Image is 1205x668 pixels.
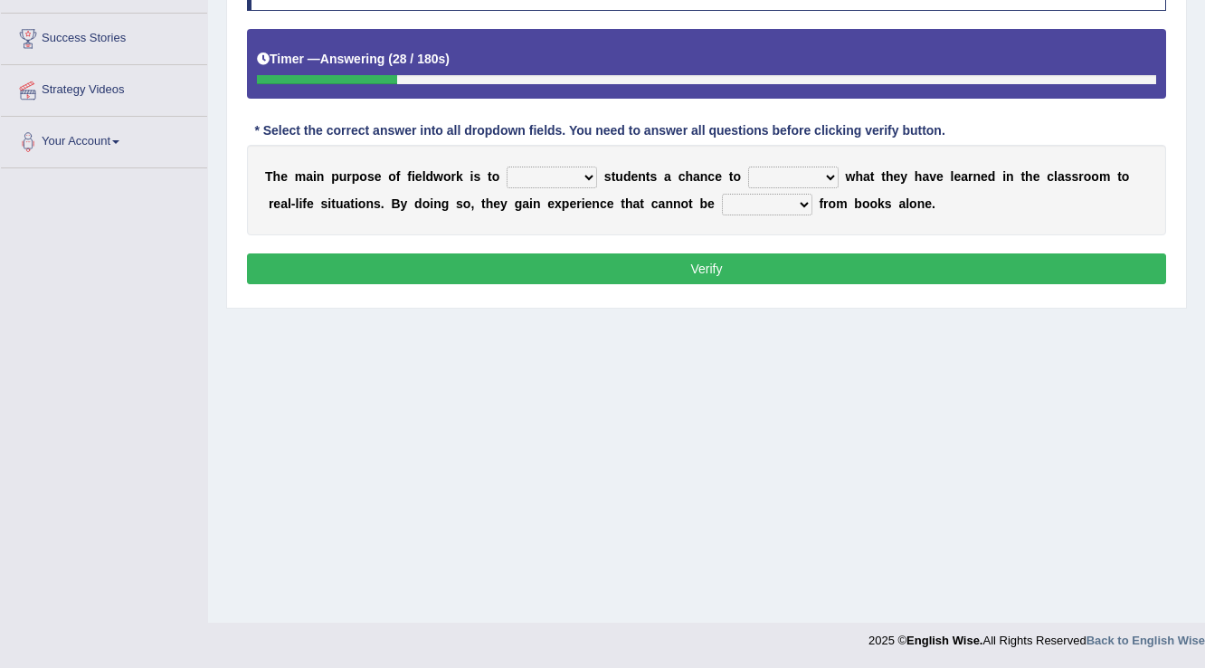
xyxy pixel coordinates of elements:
[375,169,382,184] b: e
[296,196,299,211] b: l
[1091,169,1099,184] b: o
[257,52,450,66] h5: Timer —
[426,169,434,184] b: d
[280,196,288,211] b: a
[615,169,623,184] b: u
[247,121,953,140] div: * Select the correct answer into all dropdown fields. You need to answer all questions before cli...
[585,196,593,211] b: e
[412,169,415,184] b: i
[929,169,936,184] b: v
[988,169,996,184] b: d
[688,196,693,211] b: t
[878,196,885,211] b: k
[352,169,360,184] b: p
[320,52,385,66] b: Answering
[863,169,870,184] b: a
[973,169,982,184] b: n
[291,196,296,211] b: -
[346,169,351,184] b: r
[906,196,909,211] b: l
[646,169,650,184] b: t
[321,196,328,211] b: s
[592,196,600,211] b: n
[1086,634,1205,647] a: Back to English Wise
[829,196,837,211] b: o
[295,169,306,184] b: m
[269,196,273,211] b: r
[823,196,828,211] b: r
[486,196,494,211] b: h
[576,196,581,211] b: r
[374,196,381,211] b: s
[331,196,336,211] b: t
[430,196,433,211] b: i
[515,196,523,211] b: g
[456,169,463,184] b: k
[529,196,533,211] b: i
[600,196,607,211] b: c
[443,169,451,184] b: o
[678,169,686,184] b: c
[470,196,474,211] b: ,
[1122,169,1130,184] b: o
[855,169,863,184] b: h
[473,169,480,184] b: s
[700,169,708,184] b: n
[1078,169,1083,184] b: r
[862,196,870,211] b: o
[932,196,935,211] b: .
[623,169,631,184] b: d
[1002,169,1006,184] b: i
[836,196,847,211] b: m
[555,196,562,211] b: x
[1006,169,1014,184] b: n
[612,169,616,184] b: t
[391,196,400,211] b: B
[893,169,900,184] b: e
[415,169,422,184] b: e
[365,196,374,211] b: n
[299,196,302,211] b: i
[651,196,659,211] b: c
[493,196,500,211] b: e
[381,196,384,211] b: .
[339,169,347,184] b: u
[288,196,291,211] b: l
[729,169,734,184] b: t
[1025,169,1033,184] b: h
[638,169,646,184] b: n
[407,169,412,184] b: f
[265,169,273,184] b: T
[604,169,612,184] b: s
[909,196,917,211] b: o
[700,196,708,211] b: b
[917,196,925,211] b: n
[1058,169,1065,184] b: a
[547,196,555,211] b: e
[640,196,644,211] b: t
[961,169,968,184] b: a
[1020,169,1025,184] b: t
[1054,169,1058,184] b: l
[441,196,450,211] b: g
[355,196,358,211] b: i
[582,196,585,211] b: i
[665,196,673,211] b: n
[1,117,207,162] a: Your Account
[885,196,892,211] b: s
[1033,169,1040,184] b: e
[733,169,741,184] b: o
[562,196,570,211] b: p
[422,169,426,184] b: l
[819,196,823,211] b: f
[401,196,408,211] b: y
[881,169,886,184] b: t
[954,169,961,184] b: e
[343,196,350,211] b: a
[393,52,445,66] b: 28 / 180s
[659,196,666,211] b: a
[1084,169,1092,184] b: o
[367,169,375,184] b: s
[846,169,856,184] b: w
